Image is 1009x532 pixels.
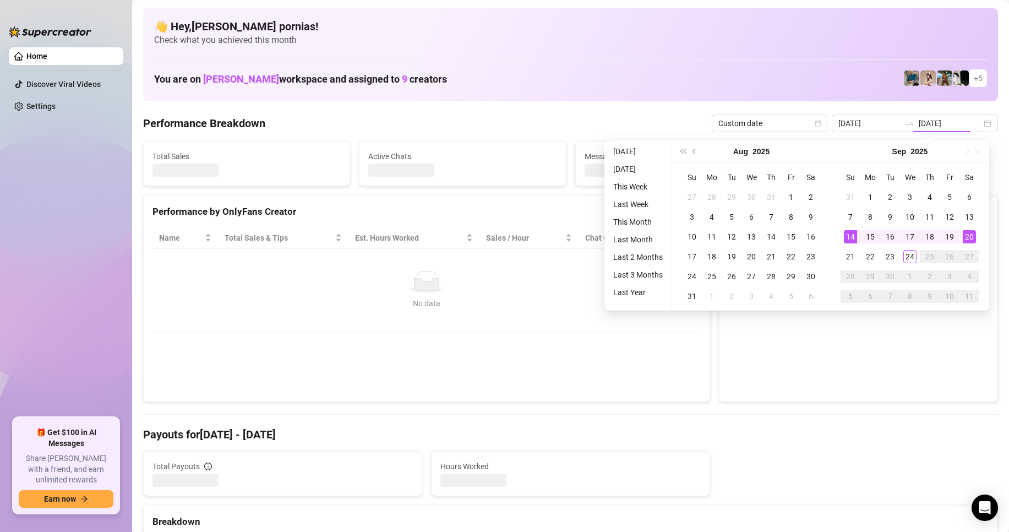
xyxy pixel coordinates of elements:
[440,460,701,473] span: Hours Worked
[920,70,936,86] img: anaxmei
[585,232,685,244] span: Chat Conversion
[479,227,579,249] th: Sales / Hour
[26,52,47,61] a: Home
[152,150,341,162] span: Total Sales
[204,463,212,470] span: info-circle
[26,102,56,111] a: Settings
[152,514,989,529] div: Breakdown
[355,232,464,244] div: Est. Hours Worked
[937,70,952,86] img: Libby
[815,120,821,127] span: calendar
[203,73,279,85] span: [PERSON_NAME]
[152,460,200,473] span: Total Payouts
[159,232,203,244] span: Name
[906,119,914,128] span: swap-right
[728,204,989,219] div: Sales by OnlyFans Creator
[486,232,563,244] span: Sales / Hour
[718,115,821,132] span: Custom date
[26,80,101,89] a: Discover Viral Videos
[585,150,773,162] span: Messages Sent
[972,495,998,521] div: Open Intercom Messenger
[919,117,981,129] input: End date
[154,34,987,46] span: Check what you achieved this month
[80,495,88,503] span: arrow-right
[163,297,690,310] div: No data
[579,227,701,249] th: Chat Conversion
[19,427,113,449] span: 🎁 Get $100 in AI Messages
[368,150,557,162] span: Active Chats
[838,117,901,129] input: Start date
[218,227,348,249] th: Total Sales & Tips
[152,204,701,219] div: Performance by OnlyFans Creator
[44,495,76,503] span: Earn now
[19,490,113,508] button: Earn nowarrow-right
[953,70,969,86] img: comicaltaco
[143,116,265,131] h4: Performance Breakdown
[143,427,998,442] h4: Payouts for [DATE] - [DATE]
[225,232,333,244] span: Total Sales & Tips
[402,73,407,85] span: 9
[19,453,113,486] span: Share [PERSON_NAME] with a friend, and earn unlimited rewards
[904,70,919,86] img: Eavnc
[9,26,91,37] img: logo-BBDzfeDw.svg
[152,227,218,249] th: Name
[154,19,987,34] h4: 👋 Hey, [PERSON_NAME] pornias !
[906,119,914,128] span: to
[154,73,447,85] h1: You are on workspace and assigned to creators
[974,72,983,84] span: + 5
